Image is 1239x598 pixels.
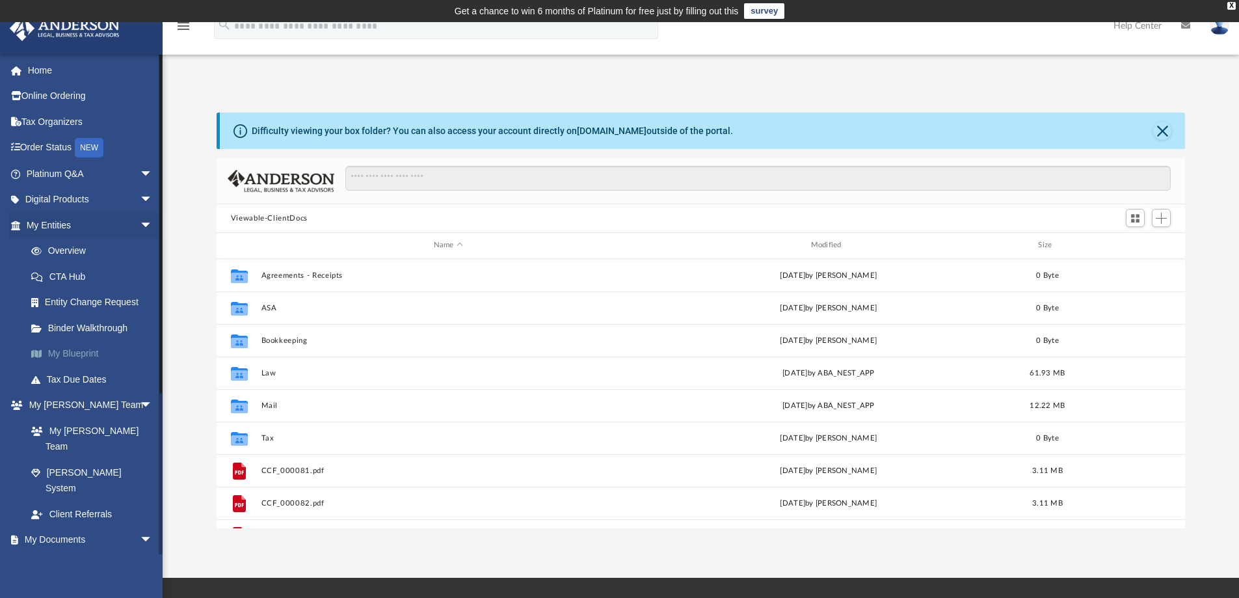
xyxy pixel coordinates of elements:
[1152,209,1171,227] button: Add
[1036,304,1059,311] span: 0 Byte
[18,418,159,459] a: My [PERSON_NAME] Team
[140,161,166,187] span: arrow_drop_down
[231,213,308,224] button: Viewable-ClientDocs
[1036,434,1059,441] span: 0 Byte
[261,434,635,442] button: Tax
[1227,2,1236,10] div: close
[18,290,172,316] a: Entity Change Request
[18,459,166,501] a: [PERSON_NAME] System
[9,135,172,161] a: Order StatusNEW
[9,187,172,213] a: Digital Productsarrow_drop_down
[641,334,1016,346] div: [DATE] by [PERSON_NAME]
[1210,16,1229,35] img: User Pic
[222,239,255,251] div: id
[1032,499,1063,506] span: 3.11 MB
[641,432,1016,444] div: [DATE] by [PERSON_NAME]
[641,269,1016,281] div: [DATE] by [PERSON_NAME]
[9,212,172,238] a: My Entitiesarrow_drop_down
[261,271,635,280] button: Agreements - Receipts
[75,138,103,157] div: NEW
[641,239,1015,251] div: Modified
[140,392,166,419] span: arrow_drop_down
[261,467,635,475] button: CCF_000081.pdf
[345,166,1171,191] input: Search files and folders
[641,367,1016,379] div: [DATE] by ABA_NEST_APP
[18,264,172,290] a: CTA Hub
[1030,369,1065,376] span: 61.93 MB
[217,259,1186,528] div: grid
[1110,493,1140,513] button: More options
[140,212,166,239] span: arrow_drop_down
[140,187,166,213] span: arrow_drop_down
[261,401,635,410] button: Mail
[176,25,191,34] a: menu
[261,336,635,345] button: Bookkeeping
[261,369,635,377] button: Law
[577,126,646,136] a: [DOMAIN_NAME]
[18,238,172,264] a: Overview
[18,366,172,392] a: Tax Due Dates
[744,3,784,19] a: survey
[9,109,172,135] a: Tax Organizers
[1110,526,1140,545] button: More options
[261,304,635,312] button: ASA
[9,83,172,109] a: Online Ordering
[1036,336,1059,344] span: 0 Byte
[18,552,159,578] a: Box
[9,392,166,418] a: My [PERSON_NAME] Teamarrow_drop_down
[18,501,166,527] a: Client Referrals
[9,161,172,187] a: Platinum Q&Aarrow_drop_down
[9,57,172,83] a: Home
[641,400,1016,411] div: [DATE] by ABA_NEST_APP
[18,315,172,341] a: Binder Walkthrough
[18,341,172,367] a: My Blueprint
[455,3,739,19] div: Get a chance to win 6 months of Platinum for free just by filling out this
[641,302,1016,314] div: [DATE] by [PERSON_NAME]
[260,239,635,251] div: Name
[1126,209,1145,227] button: Switch to Grid View
[1030,401,1065,409] span: 12.22 MB
[217,18,232,32] i: search
[1021,239,1073,251] div: Size
[261,499,635,508] button: CCF_000082.pdf
[641,465,1016,476] div: [DATE] by [PERSON_NAME]
[9,527,166,553] a: My Documentsarrow_drop_down
[1110,461,1140,480] button: More options
[6,16,124,41] img: Anderson Advisors Platinum Portal
[1079,239,1170,251] div: id
[176,18,191,34] i: menu
[140,527,166,554] span: arrow_drop_down
[1032,467,1063,474] span: 3.11 MB
[252,124,733,138] div: Difficulty viewing your box folder? You can also access your account directly on outside of the p...
[1153,122,1171,140] button: Close
[1036,271,1059,279] span: 0 Byte
[641,497,1016,509] div: [DATE] by [PERSON_NAME]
